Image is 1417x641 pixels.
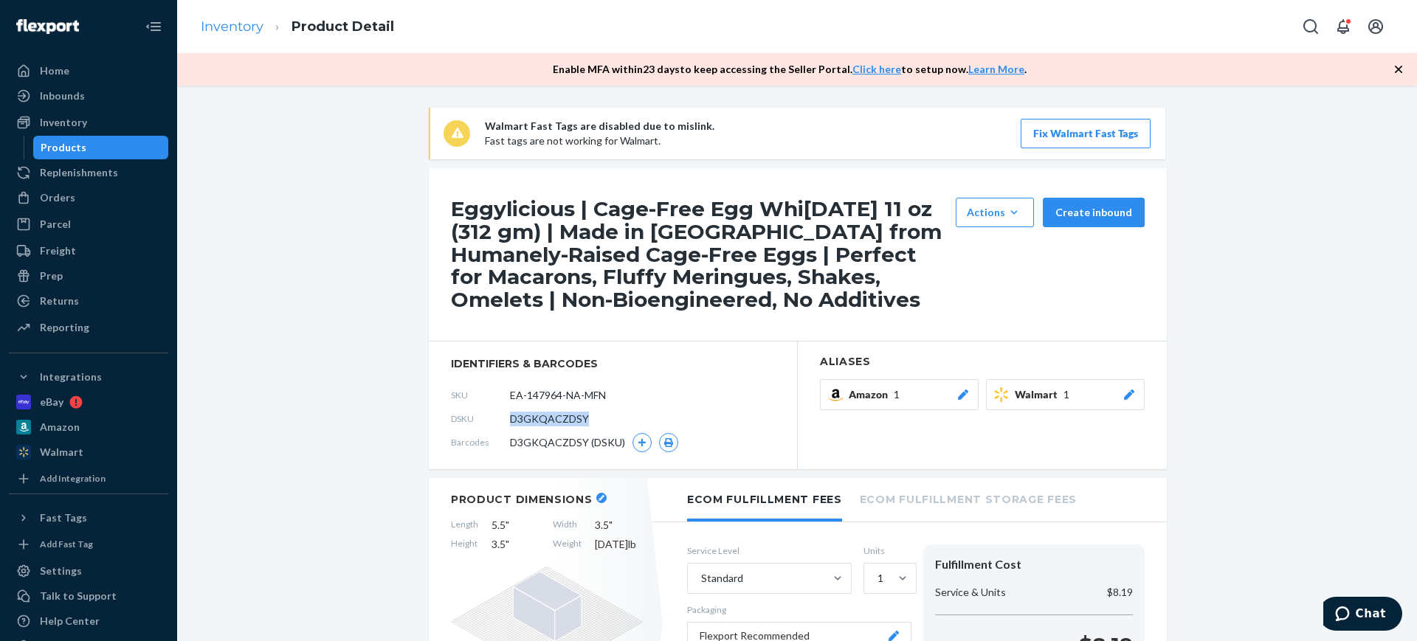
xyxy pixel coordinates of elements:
iframe: Opens a widget where you can chat to one of our agents [1323,597,1402,634]
h2: Aliases [820,356,1145,367]
button: Walmart1 [986,379,1145,410]
a: Settings [9,559,168,583]
div: Orders [40,190,75,205]
p: Fast tags are not working for Walmart. [485,134,714,148]
span: Walmart [1015,387,1063,402]
h2: Product Dimensions [451,493,593,506]
span: " [506,519,509,531]
div: Standard [701,571,743,586]
a: Add Integration [9,470,168,488]
span: Length [451,518,478,533]
a: Add Fast Tag [9,536,168,553]
button: Actions [956,198,1034,227]
div: Add Integration [40,472,106,485]
a: Returns [9,289,168,313]
span: 5.5 [492,518,539,533]
a: Reporting [9,316,168,339]
li: Ecom Fulfillment Storage Fees [860,478,1077,519]
button: Open Search Box [1296,12,1325,41]
a: Walmart [9,440,168,464]
span: D3GKQACZDSY [510,412,589,426]
button: Close Navigation [139,12,168,41]
ol: breadcrumbs [189,5,406,49]
a: Help Center [9,609,168,633]
div: Settings [40,564,82,578]
div: Fulfillment Cost [935,556,1133,573]
div: Inventory [40,115,87,130]
div: Talk to Support [40,589,117,603]
button: Open notifications [1328,12,1358,41]
button: Talk to Support [9,584,168,608]
img: Flexport logo [16,19,79,34]
a: Click here [852,63,901,75]
div: Home [40,63,69,78]
a: Inventory [9,111,168,134]
p: Packaging [687,603,911,616]
p: Walmart Fast Tags are disabled due to mislink. [485,119,714,134]
label: Service Level [687,544,852,557]
span: Height [451,537,478,552]
span: 3.5 [492,537,539,552]
input: 1 [876,571,878,586]
div: Amazon [40,420,80,434]
a: Amazon [9,415,168,439]
div: Prep [40,268,63,283]
div: 1 [878,571,883,586]
a: Orders [9,186,168,209]
div: Add Fast Tag [40,538,93,550]
span: DSKU [451,412,510,425]
span: [DATE] lb [595,537,643,552]
a: Products [33,136,169,159]
button: Open account menu [1361,12,1390,41]
a: Inventory [201,18,263,35]
button: Create inbound [1043,198,1145,227]
div: Actions [967,205,1023,220]
button: Fix Walmart Fast Tags [1021,119,1151,148]
span: Barcodes [451,436,510,448]
h1: Eggylicious | Cage-Free Egg Whi[DATE] 11 oz (312 gm) | Made in [GEOGRAPHIC_DATA] from Humanely-Ra... [451,198,948,311]
div: Returns [40,294,79,308]
a: Home [9,59,168,83]
span: Amazon [849,387,894,402]
a: Parcel [9,212,168,236]
p: $8.19 [1107,585,1133,600]
div: eBay [40,395,63,409]
span: SKU [451,389,510,401]
div: Walmart [40,445,83,460]
div: Fast Tags [40,510,87,525]
a: Product Detail [292,18,394,35]
span: Weight [553,537,582,552]
button: Fast Tags [9,506,168,530]
a: eBay [9,390,168,414]
span: " [609,519,613,531]
span: identifiers & barcodes [451,356,775,371]
button: Amazon1 [820,379,979,410]
a: Learn More [968,63,1024,75]
div: Parcel [40,217,71,232]
input: Standard [700,571,701,586]
span: 3.5 [595,518,643,533]
div: Replenishments [40,165,118,180]
button: Integrations [9,365,168,389]
div: Products [41,140,86,155]
a: Freight [9,239,168,263]
p: Service & Units [935,585,1006,600]
div: Inbounds [40,89,85,103]
a: Inbounds [9,84,168,108]
div: Freight [40,243,76,258]
li: Ecom Fulfillment Fees [687,478,842,522]
div: Help Center [40,614,100,628]
div: Integrations [40,370,102,384]
span: D3GKQACZDSY (DSKU) [510,435,625,450]
div: Reporting [40,320,89,335]
label: Units [863,544,911,557]
span: 1 [1063,387,1069,402]
p: Enable MFA within 23 days to keep accessing the Seller Portal. to setup now. . [553,62,1027,77]
a: Prep [9,264,168,288]
span: " [506,538,509,550]
span: 1 [894,387,900,402]
span: Width [553,518,582,533]
a: Replenishments [9,161,168,184]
